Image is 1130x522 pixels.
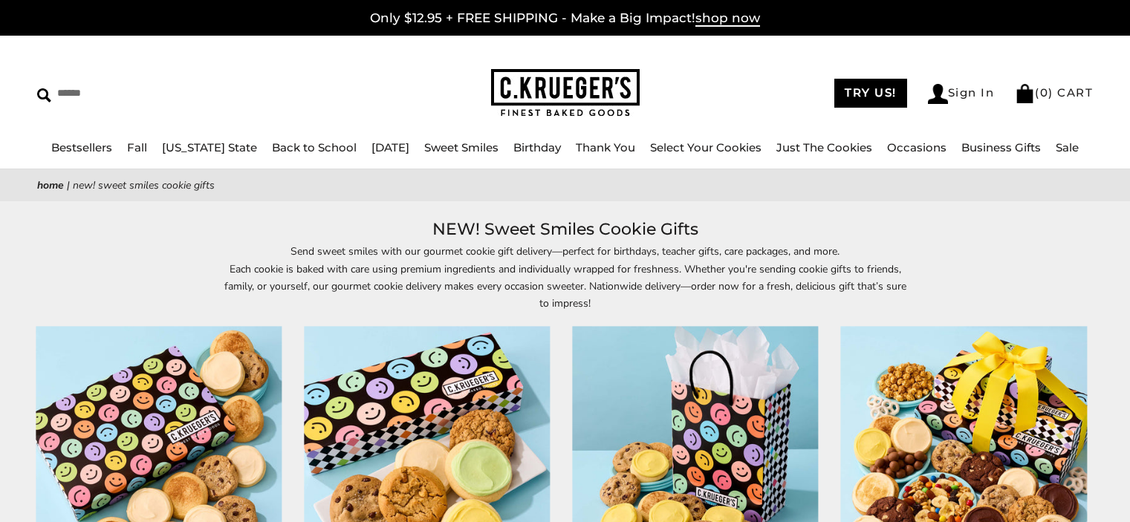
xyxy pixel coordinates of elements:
a: Business Gifts [961,140,1041,154]
a: Occasions [887,140,946,154]
a: Only $12.95 + FREE SHIPPING - Make a Big Impact!shop now [370,10,760,27]
span: shop now [695,10,760,27]
a: Sweet Smiles [424,140,499,154]
img: Search [37,88,51,102]
img: C.KRUEGER'S [491,69,640,117]
a: Sale [1056,140,1079,154]
span: NEW! Sweet Smiles Cookie Gifts [73,178,215,192]
a: Back to School [272,140,357,154]
span: 0 [1040,85,1049,99]
a: Thank You [576,140,635,154]
a: [DATE] [371,140,409,154]
a: Fall [127,140,147,154]
nav: breadcrumbs [37,177,1093,194]
h1: NEW! Sweet Smiles Cookie Gifts [59,216,1071,243]
input: Search [37,82,288,105]
img: Bag [1015,84,1035,103]
a: Select Your Cookies [650,140,762,154]
a: Home [37,178,64,192]
p: Send sweet smiles with our gourmet cookie gift delivery—perfect for birthdays, teacher gifts, car... [224,243,907,311]
span: | [67,178,70,192]
a: [US_STATE] State [162,140,257,154]
img: Account [928,84,948,104]
a: Birthday [513,140,561,154]
a: TRY US! [834,79,907,108]
a: (0) CART [1015,85,1093,99]
a: Bestsellers [51,140,112,154]
a: Just The Cookies [776,140,872,154]
a: Sign In [928,84,995,104]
